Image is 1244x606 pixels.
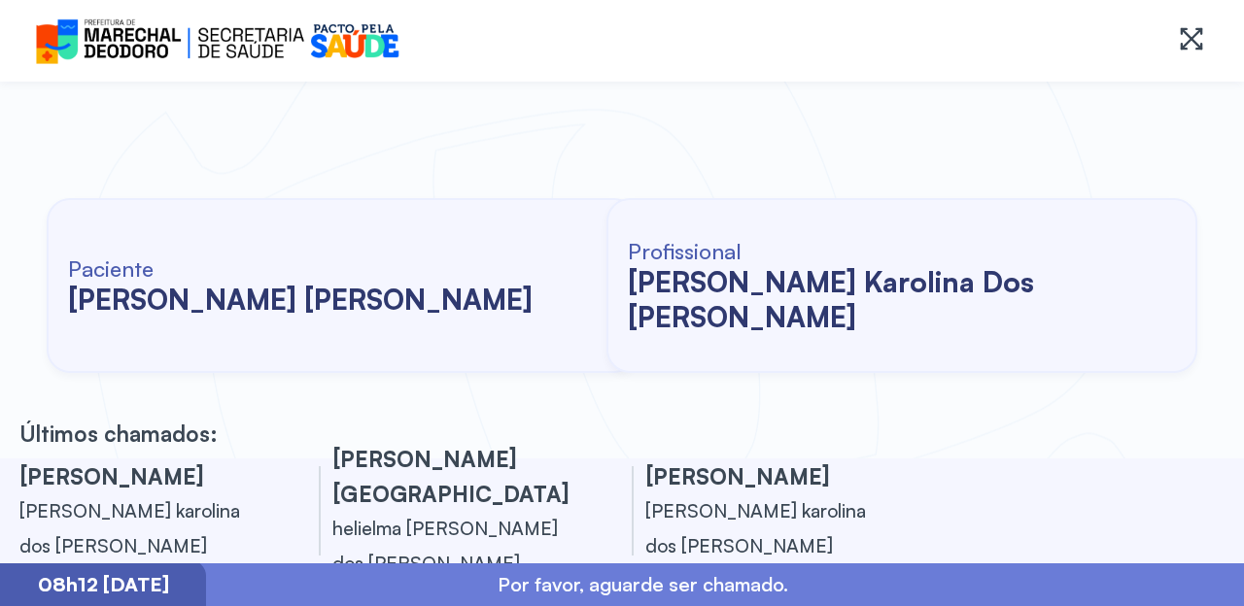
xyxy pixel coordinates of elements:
[628,264,1184,334] h2: [PERSON_NAME] karolina dos [PERSON_NAME]
[332,441,585,511] h3: [PERSON_NAME][GEOGRAPHIC_DATA]
[19,458,272,493] h3: [PERSON_NAME]
[628,237,1184,264] h6: Profissional
[645,493,898,563] div: [PERSON_NAME] karolina dos [PERSON_NAME]
[19,420,218,447] p: Últimos chamados:
[645,458,898,493] h3: [PERSON_NAME]
[68,282,533,317] h2: [PERSON_NAME] [PERSON_NAME]
[19,493,272,563] div: [PERSON_NAME] karolina dos [PERSON_NAME]
[68,254,533,282] h6: Paciente
[31,16,405,66] img: Logotipo do estabelecimento
[332,511,585,581] div: helielma [PERSON_NAME] dos [PERSON_NAME]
